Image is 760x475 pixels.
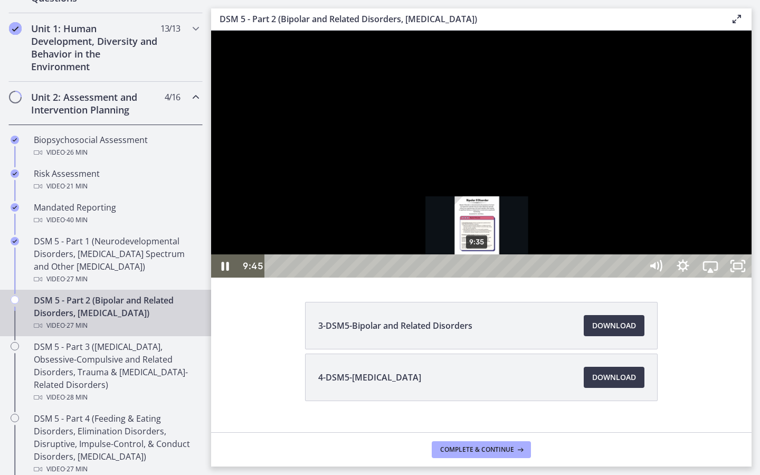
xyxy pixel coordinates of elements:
a: Download [584,367,644,388]
div: Video [34,146,198,159]
button: Unfullscreen [513,224,540,247]
span: Download [592,319,636,332]
button: Mute [431,224,458,247]
span: 13 / 13 [160,22,180,35]
i: Completed [11,203,19,212]
a: Download [584,315,644,336]
div: Video [34,319,198,332]
span: · 40 min [65,214,88,226]
i: Completed [11,169,19,178]
span: Complete & continue [440,445,514,454]
span: · 28 min [65,391,88,404]
iframe: Video Lesson [211,31,752,278]
span: · 26 min [65,146,88,159]
div: Mandated Reporting [34,201,198,226]
div: DSM 5 - Part 1 (Neurodevelopmental Disorders, [MEDICAL_DATA] Spectrum and Other [MEDICAL_DATA]) [34,235,198,286]
div: DSM 5 - Part 3 ([MEDICAL_DATA], Obsessive-Compulsive and Related Disorders, Trauma & [MEDICAL_DAT... [34,340,198,404]
span: 3-DSM5-Bipolar and Related Disorders [318,319,472,332]
span: 4 / 16 [165,91,180,103]
div: Video [34,180,198,193]
span: 4-DSM5-[MEDICAL_DATA] [318,371,421,384]
div: Video [34,391,198,404]
i: Completed [11,136,19,144]
i: Completed [11,237,19,245]
span: Download [592,371,636,384]
span: · 21 min [65,180,88,193]
div: Video [34,273,198,286]
span: · 27 min [65,319,88,332]
div: Biopsychosocial Assessment [34,134,198,159]
h2: Unit 1: Human Development, Diversity and Behavior in the Environment [31,22,160,73]
span: · 27 min [65,273,88,286]
button: Show settings menu [458,224,486,247]
div: Video [34,214,198,226]
div: Risk Assessment [34,167,198,193]
button: Airplay [486,224,513,247]
i: Completed [9,22,22,35]
button: Complete & continue [432,441,531,458]
h2: Unit 2: Assessment and Intervention Planning [31,91,160,116]
div: DSM 5 - Part 2 (Bipolar and Related Disorders, [MEDICAL_DATA]) [34,294,198,332]
h3: DSM 5 - Part 2 (Bipolar and Related Disorders, [MEDICAL_DATA]) [220,13,714,25]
